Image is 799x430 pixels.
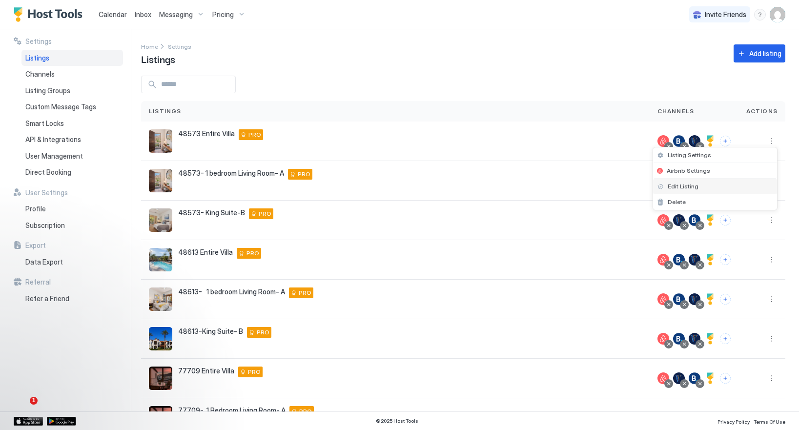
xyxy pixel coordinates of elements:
[10,397,33,420] iframe: Intercom live chat
[668,183,698,190] span: Edit Listing
[667,167,710,174] span: Airbnb Settings
[668,198,686,205] span: Delete
[7,335,203,404] iframe: Intercom notifications message
[668,151,711,159] span: Listing Settings
[30,397,38,405] span: 1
